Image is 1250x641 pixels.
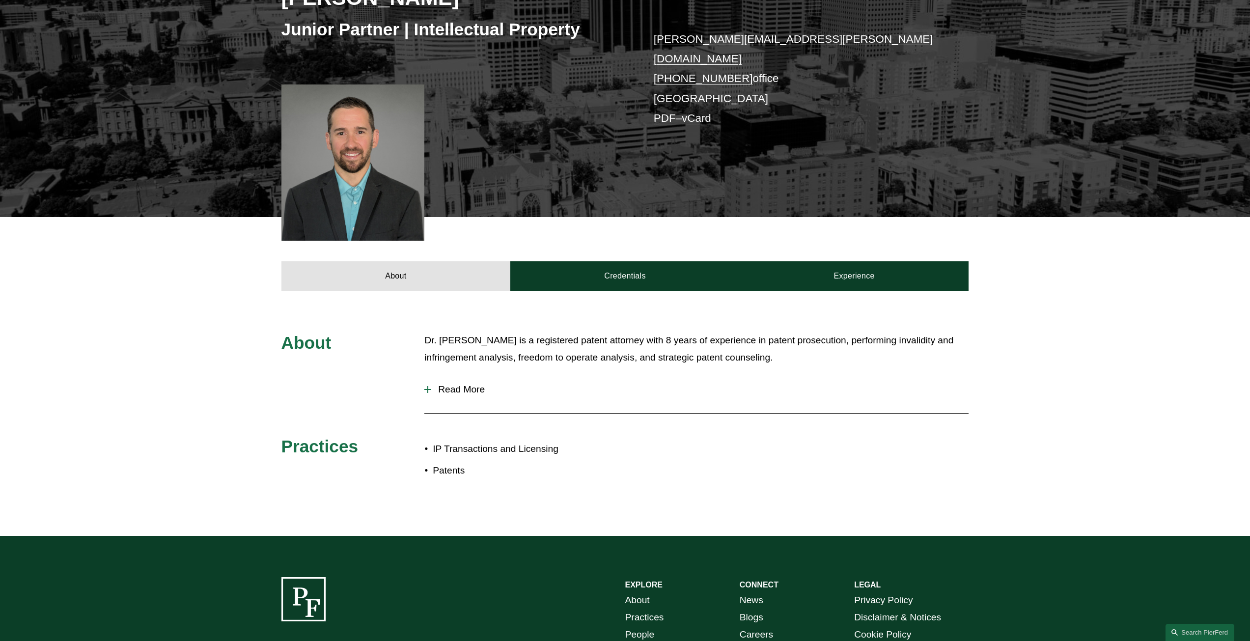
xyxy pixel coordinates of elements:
[424,377,969,402] button: Read More
[281,261,511,291] a: About
[281,333,332,352] span: About
[424,332,969,366] p: Dr. [PERSON_NAME] is a registered patent attorney with 8 years of experience in patent prosecutio...
[1166,624,1234,641] a: Search this site
[854,609,941,626] a: Disclaimer & Notices
[740,609,763,626] a: Blogs
[654,33,933,65] a: [PERSON_NAME][EMAIL_ADDRESS][PERSON_NAME][DOMAIN_NAME]
[433,441,625,458] p: IP Transactions and Licensing
[654,29,940,129] p: office [GEOGRAPHIC_DATA] –
[625,609,664,626] a: Practices
[682,112,711,124] a: vCard
[740,581,778,589] strong: CONNECT
[625,581,663,589] strong: EXPLORE
[740,261,969,291] a: Experience
[854,592,913,609] a: Privacy Policy
[654,112,676,124] a: PDF
[854,581,881,589] strong: LEGAL
[654,72,753,84] a: [PHONE_NUMBER]
[281,437,359,456] span: Practices
[281,19,625,40] h3: Junior Partner | Intellectual Property
[431,384,969,395] span: Read More
[625,592,650,609] a: About
[433,462,625,479] p: Patents
[510,261,740,291] a: Credentials
[740,592,763,609] a: News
